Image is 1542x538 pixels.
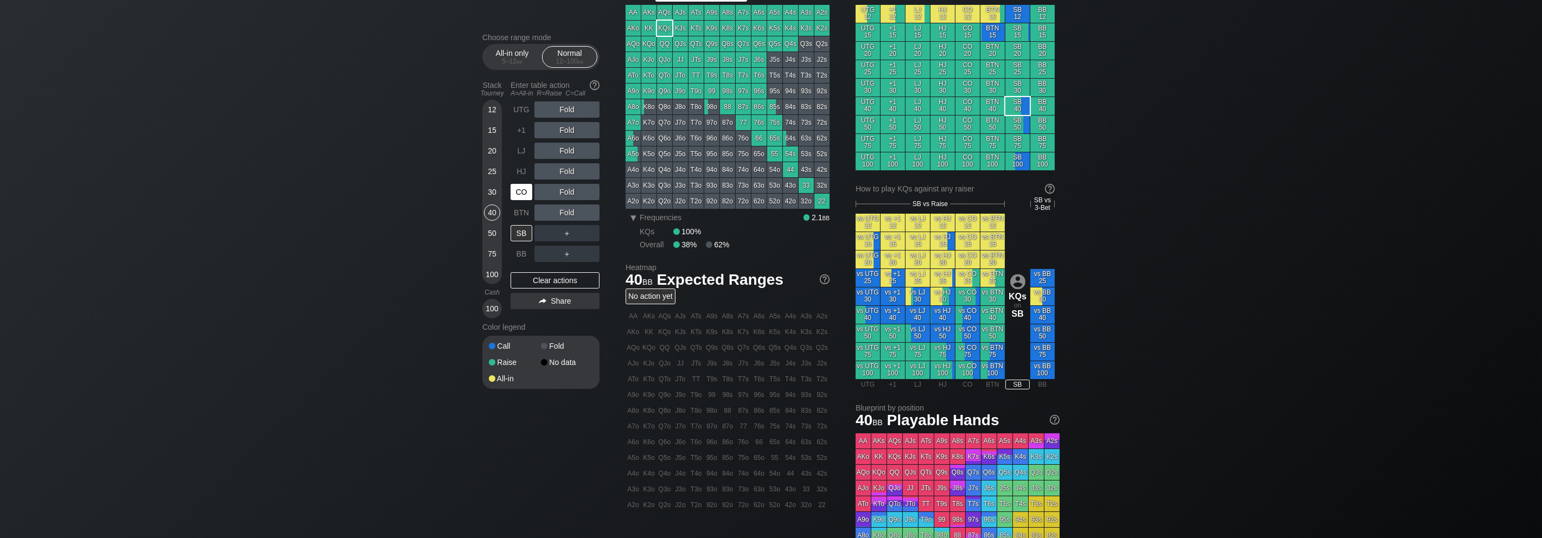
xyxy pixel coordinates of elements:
div: ▾ [627,211,641,224]
div: JTo [673,68,688,83]
div: CO 40 [955,97,980,115]
div: 65s [767,131,782,146]
div: SB [511,225,532,241]
div: UTG [511,101,532,118]
div: 5 – 12 [489,57,535,65]
div: CO 30 [955,79,980,97]
div: 93s [799,84,814,99]
div: 84o [720,162,735,177]
div: T9s [704,68,719,83]
div: UTG 12 [856,5,880,23]
div: K8s [720,21,735,36]
div: ＋ [534,225,600,241]
div: 88 [720,99,735,114]
div: T8o [689,99,704,114]
div: UTG 20 [856,42,880,60]
div: 52s [814,146,830,162]
div: TT [689,68,704,83]
div: 53s [799,146,814,162]
div: 94s [783,84,798,99]
div: 98s [720,84,735,99]
div: SB 40 [1005,97,1030,115]
div: A2s [814,5,830,20]
div: 74o [736,162,751,177]
div: 74s [783,115,798,130]
div: JJ [673,52,688,67]
div: HJ 100 [931,152,955,170]
div: KQo [641,36,657,52]
div: A7s [736,5,751,20]
div: BB 12 [1030,5,1055,23]
div: K5o [641,146,657,162]
div: +1 40 [881,97,905,115]
div: A7o [626,115,641,130]
div: Fold [534,101,600,118]
div: J5s [767,52,782,67]
div: Raise [489,358,541,366]
div: LJ 50 [906,116,930,133]
div: T4s [783,68,798,83]
div: 75o [736,146,751,162]
div: HJ 75 [931,134,955,152]
span: bb [517,57,523,65]
div: 25 [484,163,500,180]
div: J7s [736,52,751,67]
div: BTN 12 [980,5,1005,23]
div: 73o [736,178,751,193]
div: A2o [626,194,641,209]
div: 83o [720,178,735,193]
div: K5s [767,21,782,36]
div: 96s [751,84,767,99]
div: 73s [799,115,814,130]
div: J4s [783,52,798,67]
img: help.32db89a4.svg [1044,183,1056,195]
div: SB 15 [1005,23,1030,41]
div: A5s [767,5,782,20]
div: T7s [736,68,751,83]
div: +1 30 [881,79,905,97]
div: J5o [673,146,688,162]
div: 62o [751,194,767,209]
div: Fold [534,204,600,221]
div: BTN 50 [980,116,1005,133]
div: HJ 12 [931,5,955,23]
div: BB 40 [1030,97,1055,115]
div: JTs [689,52,704,67]
div: SB 20 [1005,42,1030,60]
div: HJ 15 [931,23,955,41]
div: LJ 15 [906,23,930,41]
div: 86s [751,99,767,114]
div: LJ 12 [906,5,930,23]
div: BB 20 [1030,42,1055,60]
div: A8s [720,5,735,20]
div: +1 75 [881,134,905,152]
div: J8o [673,99,688,114]
div: 75s [767,115,782,130]
div: BTN 30 [980,79,1005,97]
div: BB 15 [1030,23,1055,41]
div: J2s [814,52,830,67]
div: 15 [484,122,500,138]
div: Q9s [704,36,719,52]
div: T2o [689,194,704,209]
div: BB 50 [1030,116,1055,133]
div: KK [641,21,657,36]
div: BB 75 [1030,134,1055,152]
div: BTN 20 [980,42,1005,60]
div: Call [489,342,541,350]
div: AKs [641,5,657,20]
div: K3s [799,21,814,36]
div: 95o [704,146,719,162]
div: J6o [673,131,688,146]
div: T2s [814,68,830,83]
span: Frequencies [640,213,681,222]
div: vs HJ 12 [931,214,955,232]
div: LJ 100 [906,152,930,170]
div: Fold [534,143,600,159]
div: UTG 25 [856,60,880,78]
div: AKo [626,21,641,36]
div: +1 20 [881,42,905,60]
div: SB 75 [1005,134,1030,152]
span: bb [823,213,830,222]
div: T5s [767,68,782,83]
